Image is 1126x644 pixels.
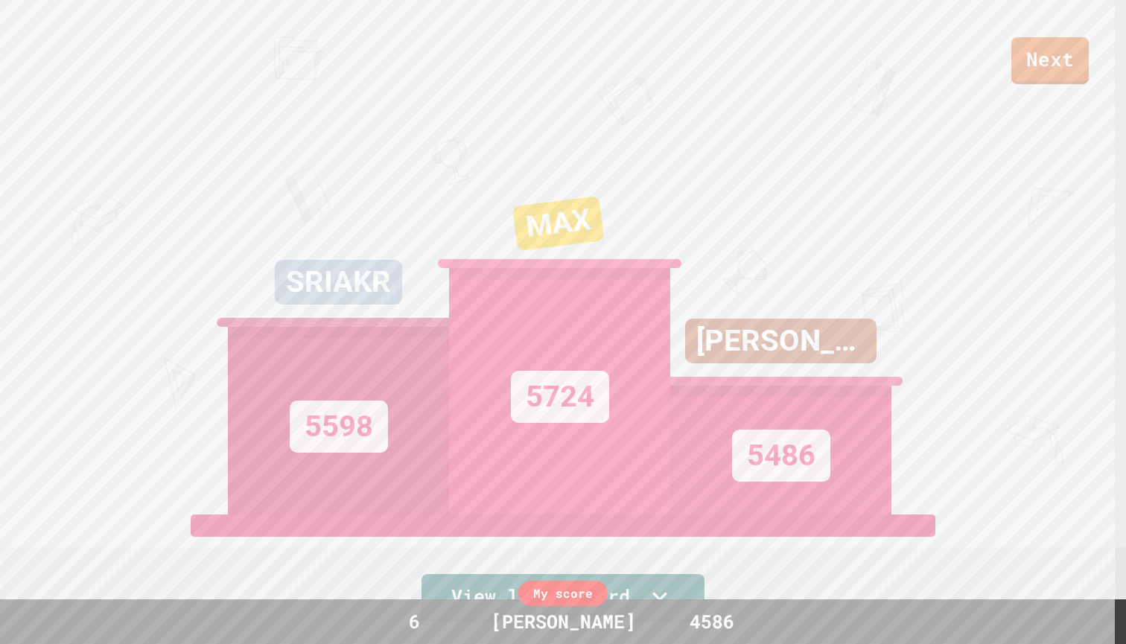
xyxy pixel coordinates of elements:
div: 5486 [732,430,830,482]
div: MAX [512,196,604,251]
div: 5598 [290,401,388,453]
div: 5724 [511,371,609,423]
div: [PERSON_NAME] [685,319,877,363]
div: 6 [358,608,470,636]
div: My score [518,581,608,606]
div: SRIAKR [275,260,402,305]
div: 4586 [656,608,768,636]
a: View leaderboard [422,574,704,622]
div: [PERSON_NAME] [476,608,651,636]
a: Next [1011,37,1089,84]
